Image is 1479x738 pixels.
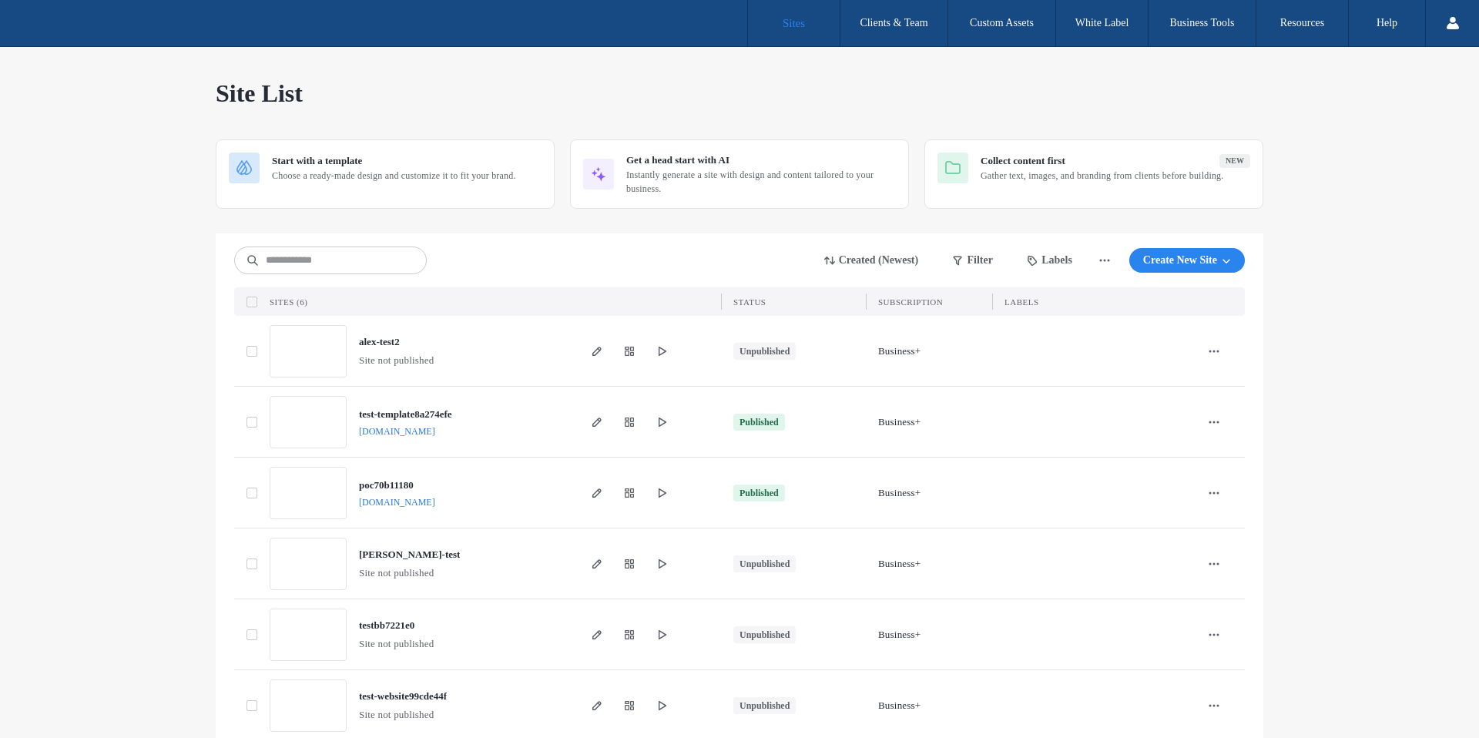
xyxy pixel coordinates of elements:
[359,497,435,508] a: [DOMAIN_NAME]
[359,636,434,652] span: Site not published
[359,479,414,491] a: poc70b11180
[878,485,921,501] span: Business+
[270,297,307,307] span: SITES (6)
[1219,154,1250,168] div: New
[272,169,542,183] span: Choose a ready-made design and customize it to fit your brand.
[739,628,790,642] div: Unpublished
[970,17,1034,29] label: Custom Assets
[739,699,790,713] div: Unpublished
[733,297,766,307] span: STATUS
[739,415,779,429] div: Published
[1014,248,1086,273] button: Labels
[878,556,921,572] span: Business+
[1075,17,1129,29] label: White Label
[739,557,790,571] div: Unpublished
[1377,17,1397,29] label: Help
[878,297,943,307] span: SUBSCRIPTION
[626,168,896,196] span: Instantly generate a site with design and content tailored to your business.
[878,627,921,642] span: Business+
[359,548,460,560] a: [PERSON_NAME]-test
[860,17,927,29] label: Clients & Team
[359,408,452,420] a: test-template8a274efe
[359,707,434,723] span: Site not published
[359,336,400,347] a: alex-test2
[216,78,303,109] span: Site List
[359,353,434,368] span: Site not published
[878,414,921,430] span: Business+
[1129,248,1245,273] button: Create New Site
[878,698,921,713] span: Business+
[924,139,1263,209] div: Collect content firstNewGather text, images, and branding from clients before building.
[359,426,435,437] a: [DOMAIN_NAME]
[359,565,434,581] span: Site not published
[783,17,805,30] label: Sites
[1170,17,1235,29] label: Business Tools
[272,153,362,169] span: Start with a template
[938,248,1008,273] button: Filter
[739,486,779,500] div: Published
[981,169,1250,183] span: Gather text, images, and branding from clients before building.
[570,139,909,209] div: Get a head start with AIInstantly generate a site with design and content tailored to your business.
[739,344,790,358] div: Unpublished
[811,248,933,273] button: Created (Newest)
[216,139,555,209] div: Start with a templateChoose a ready-made design and customize it to fit your brand.
[626,153,729,168] span: Get a head start with AI
[1004,297,1039,307] span: LABELS
[359,619,414,631] a: testbb7221e0
[359,690,447,702] a: test-website99cde44f
[878,344,921,359] span: Business+
[981,153,1065,169] span: Collect content first
[1280,17,1325,29] label: Resources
